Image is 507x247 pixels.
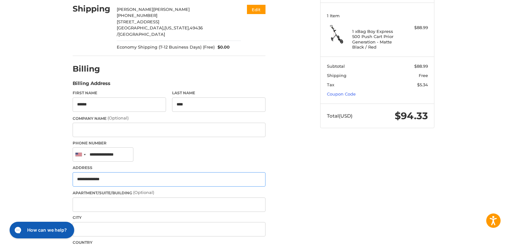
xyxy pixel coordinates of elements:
label: First Name [73,90,166,96]
span: Subtotal [327,64,345,69]
span: [US_STATE], [164,25,190,30]
span: $88.99 [414,64,428,69]
span: [PERSON_NAME] [153,7,190,12]
h4: 1 x Bag Boy Express 500 Push Cart Prior Generation - Matte Black / Red [352,29,401,50]
label: Address [73,165,265,171]
span: 49436 / [117,25,203,37]
span: $5.34 [417,82,428,87]
small: (Optional) [133,190,154,195]
span: [PHONE_NUMBER] [117,13,157,18]
span: [GEOGRAPHIC_DATA] [118,32,165,37]
iframe: Gorgias live chat messenger [6,220,76,241]
h2: Billing [73,64,110,74]
label: Last Name [172,90,265,96]
legend: Billing Address [73,80,110,90]
span: Tax [327,82,334,87]
label: City [73,215,265,220]
div: $88.99 [403,25,428,31]
div: United States: +1 [73,148,88,161]
button: Edit [247,5,265,14]
label: Phone Number [73,140,265,146]
span: $94.33 [395,110,428,122]
h2: Shipping [73,4,110,14]
label: Apartment/Suite/Building [73,189,265,196]
span: Economy Shipping (7-12 Business Days) (Free) [117,44,215,50]
label: Company Name [73,115,265,121]
span: Free [419,73,428,78]
span: Total (USD) [327,113,353,119]
label: Country [73,240,265,245]
span: [PERSON_NAME] [117,7,153,12]
span: $0.00 [215,44,230,50]
a: Coupon Code [327,91,356,96]
small: (Optional) [107,115,129,120]
span: Shipping [327,73,346,78]
span: [GEOGRAPHIC_DATA], [117,25,164,30]
span: [STREET_ADDRESS] [117,19,159,24]
h3: 1 Item [327,13,428,18]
